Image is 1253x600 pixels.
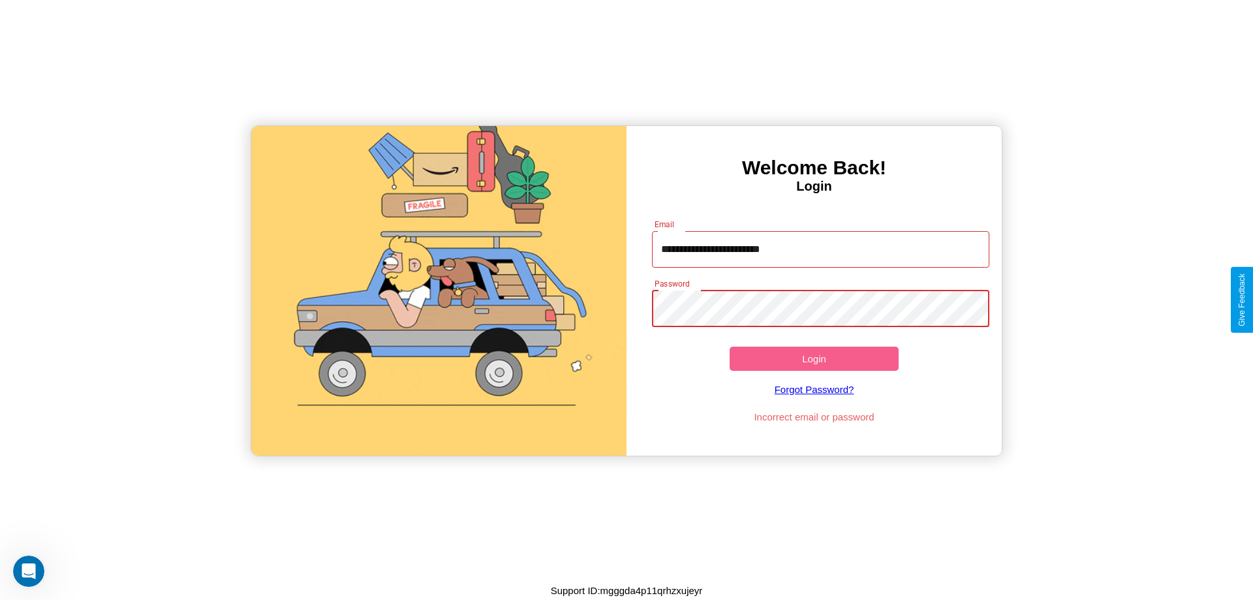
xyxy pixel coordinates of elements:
p: Support ID: mgggda4p11qrhzxujeyr [551,582,703,599]
p: Incorrect email or password [645,408,983,426]
label: Password [655,278,689,289]
a: Forgot Password? [645,371,983,408]
div: Give Feedback [1237,274,1246,326]
h4: Login [626,179,1002,194]
h3: Welcome Back! [626,157,1002,179]
label: Email [655,219,675,230]
iframe: Intercom live chat [13,556,44,587]
button: Login [730,347,899,371]
img: gif [251,126,626,456]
